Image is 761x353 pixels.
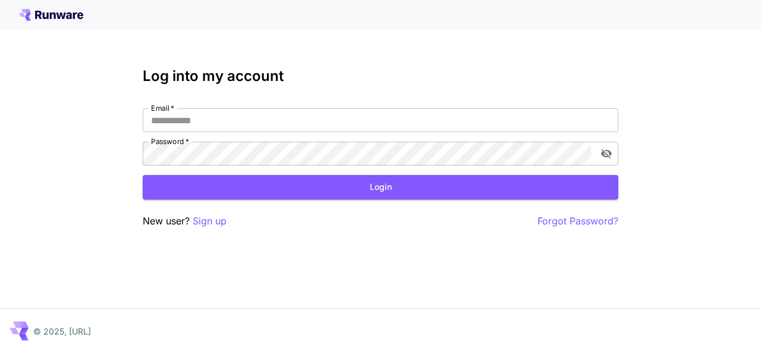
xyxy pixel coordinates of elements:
[151,103,174,113] label: Email
[596,143,617,164] button: toggle password visibility
[143,214,227,229] p: New user?
[143,68,618,85] h3: Log into my account
[193,214,227,229] button: Sign up
[33,325,91,338] p: © 2025, [URL]
[143,175,618,199] button: Login
[151,136,189,146] label: Password
[537,214,618,229] button: Forgot Password?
